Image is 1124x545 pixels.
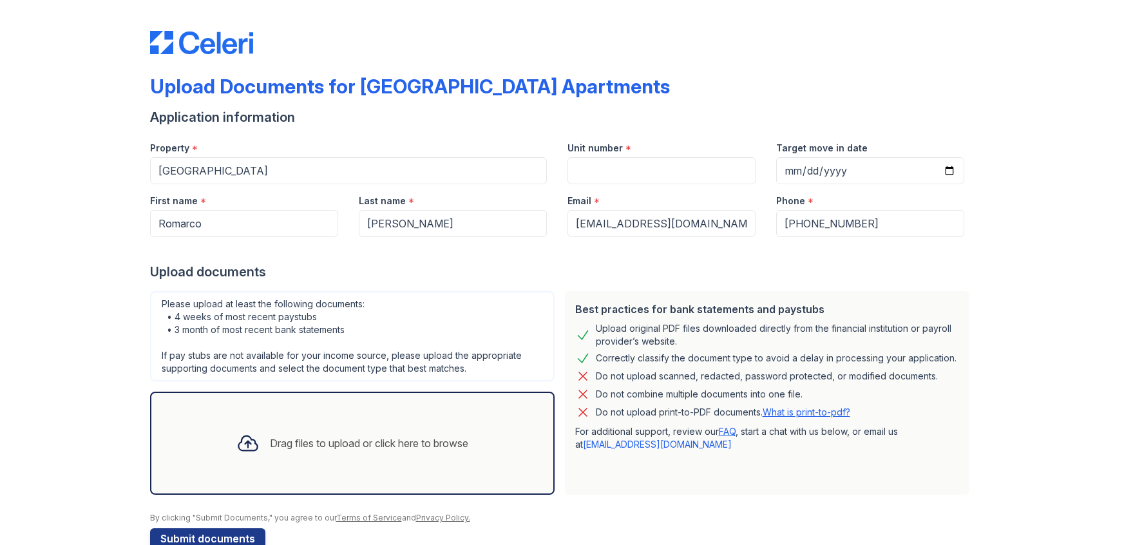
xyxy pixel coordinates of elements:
div: Upload Documents for [GEOGRAPHIC_DATA] Apartments [150,75,670,98]
a: Terms of Service [336,513,402,522]
a: Privacy Policy. [416,513,470,522]
div: Do not upload scanned, redacted, password protected, or modified documents. [596,368,938,384]
div: Upload documents [150,263,975,281]
div: Drag files to upload or click here to browse [270,435,468,451]
a: What is print-to-pdf? [763,406,850,417]
img: CE_Logo_Blue-a8612792a0a2168367f1c8372b55b34899dd931a85d93a1a3d3e32e68fde9ad4.png [150,31,253,54]
div: Please upload at least the following documents: • 4 weeks of most recent paystubs • 3 month of mo... [150,291,555,381]
label: Last name [359,195,406,207]
div: Do not combine multiple documents into one file. [596,387,803,402]
div: Best practices for bank statements and paystubs [575,301,959,317]
p: Do not upload print-to-PDF documents. [596,406,850,419]
div: Upload original PDF files downloaded directly from the financial institution or payroll provider’... [596,322,959,348]
a: FAQ [719,426,736,437]
a: [EMAIL_ADDRESS][DOMAIN_NAME] [583,439,732,450]
label: Property [150,142,189,155]
label: Phone [776,195,805,207]
label: First name [150,195,198,207]
div: Correctly classify the document type to avoid a delay in processing your application. [596,350,957,366]
label: Email [567,195,591,207]
label: Unit number [567,142,623,155]
label: Target move in date [776,142,868,155]
div: By clicking "Submit Documents," you agree to our and [150,513,975,523]
p: For additional support, review our , start a chat with us below, or email us at [575,425,959,451]
div: Application information [150,108,975,126]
